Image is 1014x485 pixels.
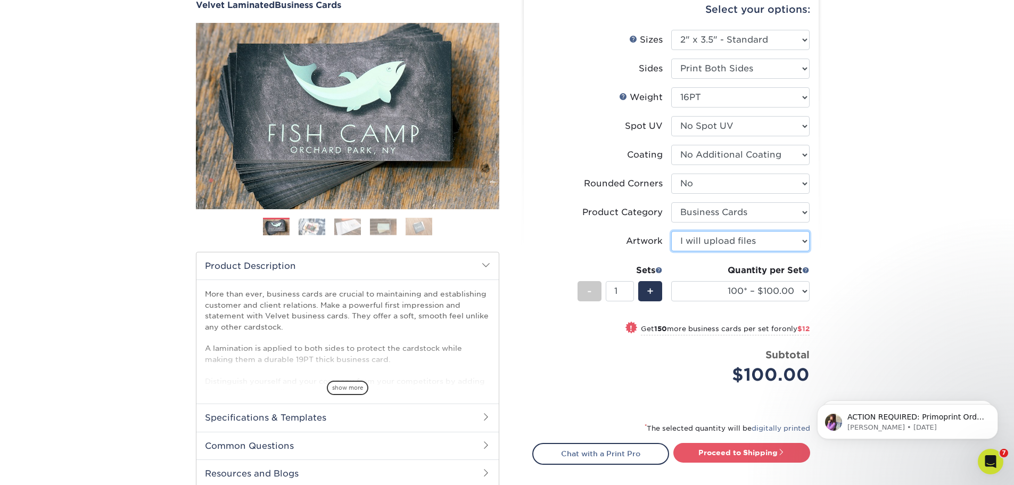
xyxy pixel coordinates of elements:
[679,362,810,388] div: $100.00
[641,325,810,335] small: Get more business cards per set for
[645,424,810,432] small: The selected quantity will be
[752,424,810,432] a: digitally printed
[797,325,810,333] span: $12
[406,217,432,236] img: Business Cards 05
[327,381,368,395] span: show more
[626,235,663,248] div: Artwork
[587,283,592,299] span: -
[619,91,663,104] div: Weight
[196,404,499,431] h2: Specifications & Templates
[205,289,490,462] p: More than ever, business cards are crucial to maintaining and establishing customer and client re...
[299,218,325,235] img: Business Cards 02
[196,432,499,459] h2: Common Questions
[578,264,663,277] div: Sets
[334,218,361,235] img: Business Cards 03
[370,218,397,235] img: Business Cards 04
[639,62,663,75] div: Sides
[627,149,663,161] div: Coating
[801,382,1014,456] iframe: Intercom notifications message
[630,323,632,334] span: !
[625,120,663,133] div: Spot UV
[532,443,669,464] a: Chat with a Print Pro
[582,206,663,219] div: Product Category
[671,264,810,277] div: Quantity per Set
[765,349,810,360] strong: Subtotal
[647,283,654,299] span: +
[978,449,1003,474] iframe: Intercom live chat
[654,325,667,333] strong: 150
[1000,449,1008,457] span: 7
[629,34,663,46] div: Sizes
[673,443,810,462] a: Proceed to Shipping
[196,252,499,280] h2: Product Description
[3,453,90,481] iframe: Google Customer Reviews
[263,214,290,241] img: Business Cards 01
[584,177,663,190] div: Rounded Corners
[782,325,810,333] span: only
